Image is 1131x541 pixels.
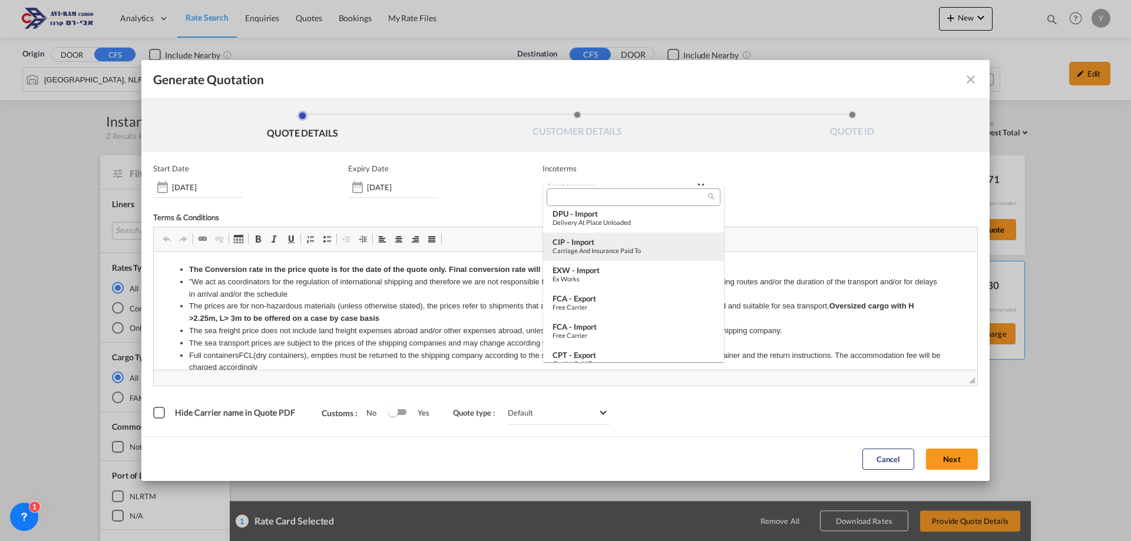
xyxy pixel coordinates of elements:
[35,98,788,122] li: Full containersFCL(dry containers), empties must be returned to the shipping company according to...
[553,322,715,331] div: FCA - import
[707,192,716,201] md-icon: icon-magnify
[553,331,715,339] div: Free Carrier
[553,209,715,218] div: DPU - import
[553,218,715,226] div: Delivery at Place Unloaded
[35,48,788,73] li: The prices are for non-hazardous materials (unless otherwise stated), the prices refer to shipmen...
[35,73,788,85] li: The sea freight price does not include land freight expenses abroad and/or other expenses abroad,...
[553,303,715,311] div: Free Carrier
[35,13,553,22] strong: The Conversion rate in the price quote is for the date of the quote only. Final conversion rate w...
[553,294,715,303] div: FCA - export
[553,237,715,247] div: CIP - import
[35,85,788,98] li: The sea transport prices are subject to the prices of the shipping companies and may change accor...
[35,24,788,49] li: "We act as coordinators for the regulation of international shipping and therefore we are not res...
[553,350,715,360] div: CPT - export
[553,247,715,254] div: Carriage and Insurance Paid to
[553,275,715,283] div: Ex Works
[553,265,715,275] div: EXW - import
[553,360,715,367] div: Carrier Paid to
